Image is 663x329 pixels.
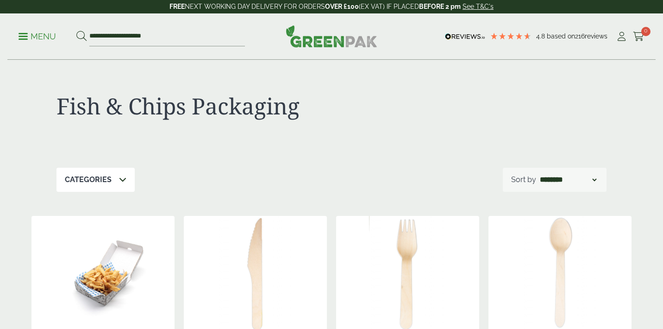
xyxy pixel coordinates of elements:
a: See T&C's [463,3,494,10]
select: Shop order [538,174,598,185]
strong: OVER £100 [325,3,359,10]
p: Categories [65,174,112,185]
span: reviews [585,32,607,40]
span: 216 [575,32,585,40]
h1: Fish & Chips Packaging [56,93,331,120]
p: Menu [19,31,56,42]
i: My Account [616,32,627,41]
strong: FREE [169,3,185,10]
img: GreenPak Supplies [286,25,377,47]
a: Menu [19,31,56,40]
span: Based on [547,32,575,40]
img: REVIEWS.io [445,33,485,40]
p: Sort by [511,174,536,185]
strong: BEFORE 2 pm [419,3,461,10]
a: 0 [633,30,644,44]
span: 0 [641,27,650,36]
div: 4.79 Stars [490,32,532,40]
i: Cart [633,32,644,41]
span: 4.8 [536,32,547,40]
